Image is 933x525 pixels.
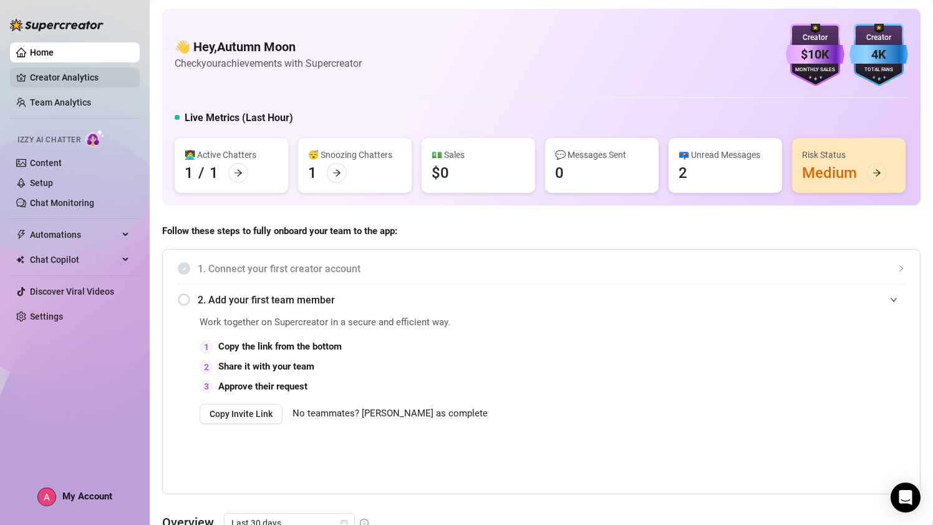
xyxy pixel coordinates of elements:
[85,129,105,147] img: AI Chatter
[178,253,905,284] div: 1. Connect your first creator account
[200,315,624,330] span: Work together on Supercreator in a secure and efficient way.
[200,360,213,374] div: 2
[210,163,218,183] div: 1
[38,488,56,506] img: ACg8ocIjvVHpYUdzX82pZj-2K6ZMc397PvBdL9nfCijGfQIheAYq=s96-c
[30,225,118,245] span: Automations
[432,148,525,162] div: 💵 Sales
[218,361,314,372] strong: Share it with your team
[185,163,193,183] div: 1
[849,66,908,74] div: Total Fans
[30,312,63,321] a: Settings
[555,148,649,162] div: 💬 Messages Sent
[786,24,844,86] img: purple-badge-B9DA21FR.svg
[198,261,905,277] span: 1. Connect your first creator account
[786,45,844,64] div: $10K
[849,24,908,86] img: blue-badge-DgoSNQY1.svg
[849,32,908,44] div: Creator
[30,178,53,188] a: Setup
[175,38,362,56] h4: 👋 Hey, Autumn Moon
[802,148,896,162] div: Risk Status
[10,19,104,31] img: logo-BBDzfeDw.svg
[308,163,317,183] div: 1
[891,483,921,513] div: Open Intercom Messenger
[308,148,402,162] div: 😴 Snoozing Chatters
[200,380,213,393] div: 3
[849,45,908,64] div: 4K
[30,198,94,208] a: Chat Monitoring
[890,296,897,303] span: expanded
[218,341,342,352] strong: Copy the link from the bottom
[16,255,24,264] img: Chat Copilot
[30,287,114,297] a: Discover Viral Videos
[30,250,118,270] span: Chat Copilot
[679,163,687,183] div: 2
[30,158,62,168] a: Content
[786,66,844,74] div: Monthly Sales
[185,148,278,162] div: 👩‍💻 Active Chatters
[873,169,881,177] span: arrow-right
[432,163,449,183] div: $0
[30,47,54,57] a: Home
[178,285,905,315] div: 2. Add your first team member
[218,381,307,392] strong: Approve their request
[162,225,397,237] strong: Follow these steps to fully onboard your team to the app:
[332,169,341,177] span: arrow-right
[655,315,905,475] iframe: Adding Team Members
[234,169,243,177] span: arrow-right
[175,56,362,71] article: Check your achievements with Supercreator
[185,110,293,125] h5: Live Metrics (Last Hour)
[30,67,130,87] a: Creator Analytics
[30,97,91,107] a: Team Analytics
[679,148,772,162] div: 📪 Unread Messages
[200,340,213,354] div: 1
[198,292,905,308] span: 2. Add your first team member
[786,32,844,44] div: Creator
[897,265,905,272] span: collapsed
[292,406,488,421] span: No teammates? [PERSON_NAME] as complete
[210,409,273,419] span: Copy Invite Link
[16,230,26,240] span: thunderbolt
[200,404,283,424] button: Copy Invite Link
[17,134,80,146] span: Izzy AI Chatter
[555,163,564,183] div: 0
[62,491,112,502] span: My Account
